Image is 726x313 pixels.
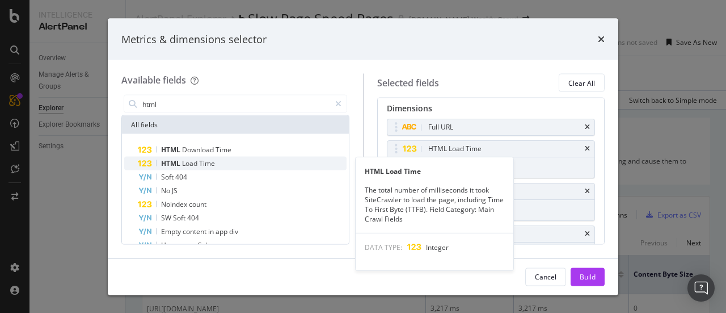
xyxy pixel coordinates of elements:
div: times [585,124,590,131]
div: modal [108,18,618,295]
div: times [585,145,590,152]
div: Full URLtimes [387,119,596,136]
button: Clear All [559,74,605,92]
span: SW [161,213,173,223]
span: JS [172,186,178,195]
span: app [216,227,229,236]
div: times [585,231,590,237]
span: DATA TYPE: [365,243,402,252]
div: Metrics & dimensions selector [121,32,267,47]
div: Clear All [568,78,595,87]
div: times [585,188,590,195]
div: Dimensions [387,103,596,119]
div: Available fields [121,74,186,86]
span: No [161,186,172,195]
span: Integer [426,243,449,252]
button: Cancel [525,268,566,286]
div: Selected fields [377,76,439,89]
span: Empty [161,227,183,236]
span: HTML [161,158,182,168]
div: HTML Load Time [356,166,513,176]
div: HTML Load Time [428,143,482,155]
div: Full URL [428,122,453,133]
span: Time [199,158,215,168]
div: All fields [122,116,349,134]
button: Build [571,268,605,286]
div: Open Intercom Messenger [687,274,715,302]
div: times [598,32,605,47]
div: Build [580,272,596,281]
span: Download [182,145,216,155]
span: 404 [175,172,187,182]
input: Search by field name [141,95,330,112]
div: Cancel [535,272,556,281]
span: count [189,199,206,209]
span: Time [216,145,231,155]
span: Soft [173,213,187,223]
span: Soft [161,172,175,182]
span: Load [182,158,199,168]
span: div [229,227,238,236]
div: The total number of milliseconds it took SiteCrawler to load the page, including Time To First By... [356,185,513,224]
div: HTML Load TimetimesOn Current Crawl [387,140,596,178]
span: Noindex [161,199,189,209]
span: HTML [161,145,182,155]
span: content [183,227,208,236]
span: in [208,227,216,236]
span: 404 [187,213,199,223]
